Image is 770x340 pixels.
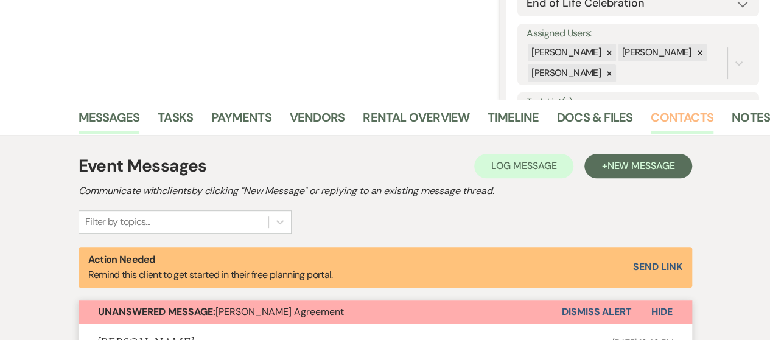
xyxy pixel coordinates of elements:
[290,108,345,134] a: Vendors
[88,252,333,283] p: Remind this client to get started in their free planning portal.
[607,159,674,172] span: New Message
[79,153,207,179] h1: Event Messages
[211,108,271,134] a: Payments
[557,108,632,134] a: Docs & Files
[618,44,693,61] div: [PERSON_NAME]
[528,44,603,61] div: [PERSON_NAME]
[85,215,150,229] div: Filter by topics...
[79,300,562,324] button: Unanswered Message:[PERSON_NAME] Agreement
[79,108,140,134] a: Messages
[528,64,603,82] div: [PERSON_NAME]
[633,262,682,272] button: Send Link
[732,108,770,134] a: Notes
[98,305,344,318] span: [PERSON_NAME] Agreement
[79,184,692,198] h2: Communicate with clients by clicking "New Message" or replying to an existing message thread.
[491,159,556,172] span: Log Message
[651,305,673,318] span: Hide
[527,94,750,111] label: Task List(s):
[562,300,632,324] button: Dismiss Alert
[88,253,155,266] strong: Action Needed
[527,25,750,43] label: Assigned Users:
[651,108,713,134] a: Contacts
[363,108,469,134] a: Rental Overview
[488,108,539,134] a: Timeline
[158,108,193,134] a: Tasks
[98,305,215,318] strong: Unanswered Message:
[474,154,573,178] button: Log Message
[632,300,692,324] button: Hide
[584,154,691,178] button: +New Message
